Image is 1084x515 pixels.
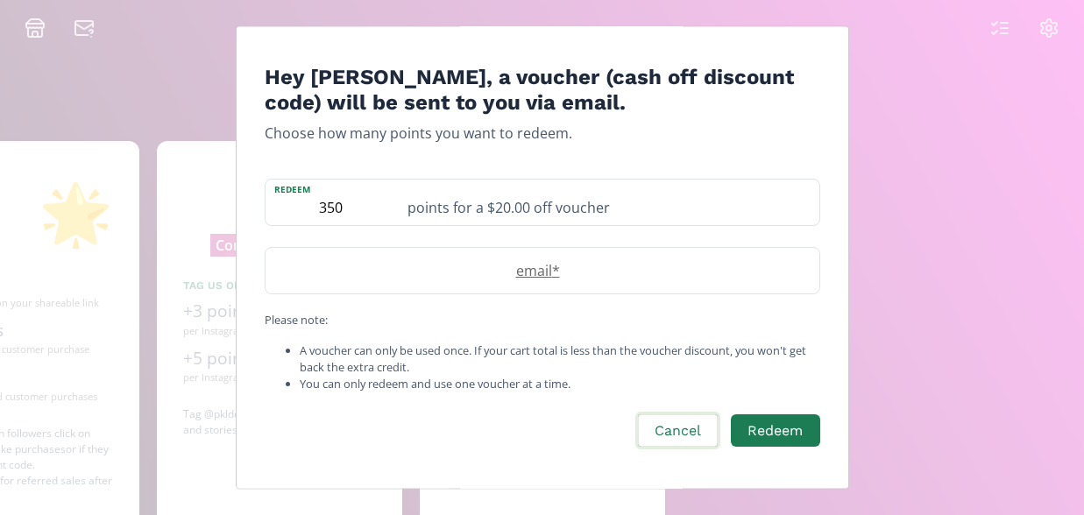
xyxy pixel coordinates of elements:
button: Redeem [731,415,819,448]
p: Please note: [265,312,820,328]
div: points for a $20.00 off voucher [397,180,819,225]
li: A voucher can only be used once. If your cart total is less than the voucher discount, you won't ... [300,342,820,376]
label: email * [266,260,802,281]
li: You can only redeem and use one voucher at a time. [300,377,820,393]
button: Cancel [635,413,720,450]
label: Redeem [266,180,397,196]
div: Edit Program [236,25,849,489]
p: Choose how many points you want to redeem. [265,123,820,144]
h4: Hey [PERSON_NAME], a voucher (cash off discount code) will be sent to you via email. [265,65,820,116]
